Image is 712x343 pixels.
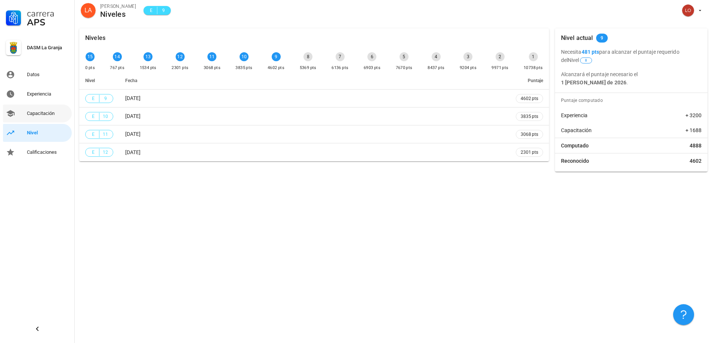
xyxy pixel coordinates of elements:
[27,149,69,155] div: Calificaciones
[367,52,376,61] div: 6
[3,105,72,122] a: Capacitación
[86,52,95,61] div: 15
[27,45,69,51] div: DASM La Granja
[432,52,441,61] div: 4
[558,93,708,108] div: Puntaje computado
[690,142,702,149] span: 4888
[84,3,92,18] span: LA
[27,18,69,27] div: APS
[690,157,702,165] span: 4602
[332,64,348,72] div: 6136 pts
[240,52,249,61] div: 10
[568,57,593,63] span: Nivel
[81,3,96,18] div: avatar
[148,7,154,14] span: E
[685,112,702,119] span: + 3200
[561,127,592,134] span: Capacitación
[27,72,69,78] div: Datos
[140,64,157,72] div: 1534 pts
[582,49,600,55] b: 481 pts
[90,95,96,102] span: E
[491,64,508,72] div: 9971 pts
[561,48,702,64] p: Necesita para alcanzar el puntaje requerido del
[460,64,477,72] div: 9204 pts
[272,52,281,61] div: 9
[300,64,317,72] div: 5369 pts
[90,149,96,156] span: E
[102,149,108,156] span: 12
[396,64,413,72] div: 7670 pts
[561,157,589,165] span: Reconocido
[336,52,345,61] div: 7
[110,64,124,72] div: 767 pts
[27,91,69,97] div: Experiencia
[561,70,702,87] p: Alcanzará el puntaje necesario el .
[685,127,702,134] span: + 1688
[79,72,119,90] th: Nivel
[524,64,543,72] div: 10738 pts
[428,64,444,72] div: 8437 pts
[85,28,105,48] div: Niveles
[268,64,284,72] div: 4602 pts
[561,142,589,149] span: Computado
[27,130,69,136] div: Nivel
[102,131,108,138] span: 11
[100,3,136,10] div: [PERSON_NAME]
[682,4,694,16] div: avatar
[400,52,409,61] div: 5
[601,34,603,43] span: 9
[100,10,136,18] div: Niveles
[125,113,141,119] span: [DATE]
[521,149,538,156] span: 2301 pts
[102,95,108,102] span: 9
[85,78,95,83] span: Nivel
[561,28,593,48] div: Nivel actual
[585,58,587,63] span: 8
[27,9,69,18] div: Carrera
[463,52,472,61] div: 3
[27,110,69,116] div: Capacitación
[102,113,108,120] span: 10
[90,113,96,120] span: E
[125,78,137,83] span: Fecha
[125,131,141,137] span: [DATE]
[561,112,588,119] span: Experiencia
[3,85,72,103] a: Experiencia
[521,131,538,138] span: 3068 pts
[207,52,216,61] div: 11
[204,64,221,72] div: 3068 pts
[3,124,72,142] a: Nivel
[3,66,72,84] a: Datos
[144,52,152,61] div: 13
[364,64,380,72] div: 6903 pts
[3,143,72,161] a: Calificaciones
[125,149,141,155] span: [DATE]
[176,52,185,61] div: 12
[85,64,95,72] div: 0 pts
[528,78,543,83] span: Puntaje
[510,72,549,90] th: Puntaje
[303,52,312,61] div: 8
[119,72,510,90] th: Fecha
[561,79,626,85] b: 1 [PERSON_NAME] de 2026
[521,95,538,102] span: 4602 pts
[235,64,252,72] div: 3835 pts
[521,113,538,120] span: 3835 pts
[113,52,122,61] div: 14
[529,52,538,61] div: 1
[160,7,166,14] span: 9
[90,131,96,138] span: E
[125,95,141,101] span: [DATE]
[172,64,188,72] div: 2301 pts
[496,52,505,61] div: 2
